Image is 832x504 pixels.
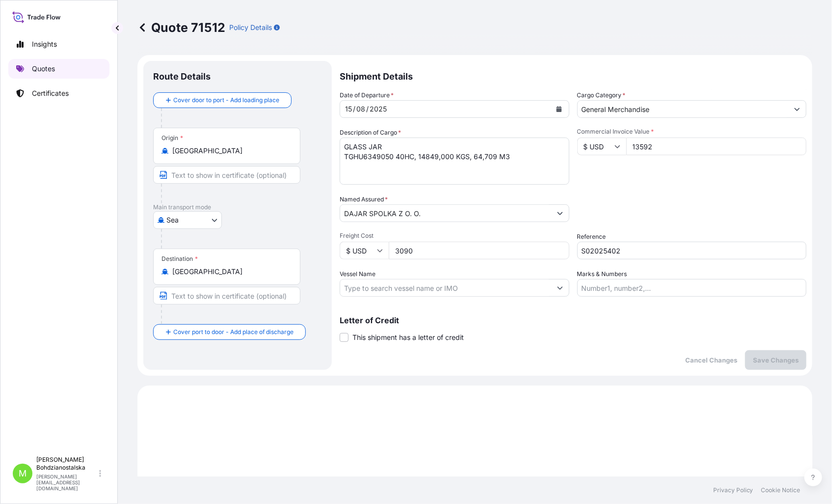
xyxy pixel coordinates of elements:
[626,138,807,155] input: Type amount
[172,267,288,277] input: Destination
[745,350,806,370] button: Save Changes
[551,204,569,222] button: Show suggestions
[32,88,69,98] p: Certificates
[577,90,626,100] label: Cargo Category
[340,90,394,100] span: Date of Departure
[577,279,807,297] input: Number1, number2,...
[340,195,388,204] label: Named Assured
[369,103,388,115] div: year,
[153,203,322,211] p: Main transport mode
[340,128,401,138] label: Description of Cargo
[36,474,97,491] p: [PERSON_NAME][EMAIL_ADDRESS][DOMAIN_NAME]
[173,95,279,105] span: Cover door to port - Add loading place
[153,287,300,305] input: Text to appear on certificate
[551,101,567,117] button: Calendar
[344,103,353,115] div: day,
[389,242,569,259] input: Enter amount
[761,486,801,494] a: Cookie Notice
[153,211,222,229] button: Select transport
[166,215,179,225] span: Sea
[340,269,376,279] label: Vessel Name
[161,134,183,142] div: Origin
[19,469,27,478] span: M
[340,61,806,90] p: Shipment Details
[173,327,294,337] span: Cover port to door - Add place of discharge
[578,100,789,118] input: Select a commodity type
[685,355,737,365] p: Cancel Changes
[153,92,292,108] button: Cover door to port - Add loading place
[753,355,799,365] p: Save Changes
[8,84,109,103] a: Certificates
[355,103,366,115] div: month,
[137,20,225,35] p: Quote 71512
[229,23,272,32] p: Policy Details
[32,39,57,49] p: Insights
[161,255,198,263] div: Destination
[352,333,464,342] span: This shipment has a letter of credit
[340,138,569,185] textarea: GLASS JAR TGHU6349050 40HC, 14849,000 KGS, 64,709 M3
[153,71,211,83] p: Route Details
[677,350,745,370] button: Cancel Changes
[36,456,97,472] p: [PERSON_NAME] Bohdzianostalska
[153,324,306,340] button: Cover port to door - Add place of discharge
[340,204,551,222] input: Full name
[172,146,288,156] input: Origin
[788,100,806,118] button: Show suggestions
[8,59,109,79] a: Quotes
[577,242,807,259] input: Your internal reference
[366,103,369,115] div: /
[340,232,569,240] span: Freight Cost
[577,232,606,242] label: Reference
[153,166,300,184] input: Text to appear on certificate
[551,279,569,297] button: Show suggestions
[713,486,753,494] a: Privacy Policy
[32,64,55,74] p: Quotes
[353,103,355,115] div: /
[577,128,807,136] span: Commercial Invoice Value
[577,269,627,279] label: Marks & Numbers
[340,279,551,297] input: Type to search vessel name or IMO
[8,34,109,54] a: Insights
[340,316,806,324] p: Letter of Credit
